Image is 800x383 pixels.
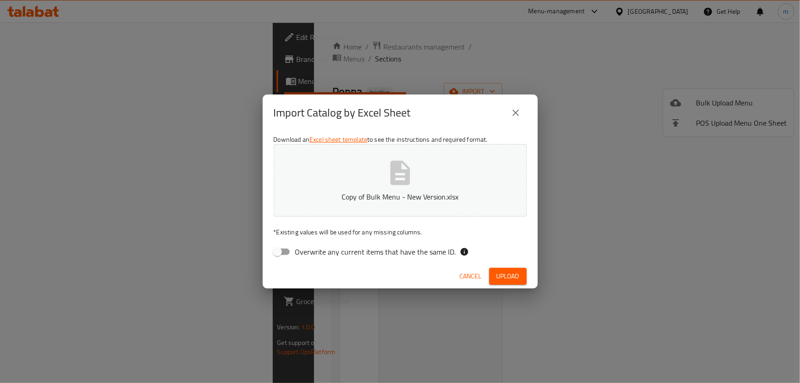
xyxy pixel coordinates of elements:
a: Excel sheet template [309,133,367,145]
p: Existing values will be used for any missing columns. [274,228,527,237]
button: Copy of Bulk Menu - New Version.xlsx [274,144,527,216]
svg: If the overwrite option isn't selected, then the items that match an existing ID will be ignored ... [460,247,469,256]
button: Cancel [456,268,486,285]
button: Upload [489,268,527,285]
h2: Import Catalog by Excel Sheet [274,105,411,120]
p: Copy of Bulk Menu - New Version.xlsx [288,191,513,202]
span: Cancel [460,271,482,282]
button: close [505,102,527,124]
div: Download an to see the instructions and required format. [263,131,538,264]
span: Overwrite any current items that have the same ID. [295,246,456,257]
span: Upload [497,271,519,282]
